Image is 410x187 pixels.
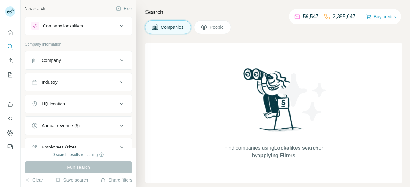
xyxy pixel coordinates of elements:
[210,24,225,30] span: People
[25,53,132,68] button: Company
[145,8,402,17] h4: Search
[5,127,15,138] button: Dashboard
[25,74,132,90] button: Industry
[5,27,15,38] button: Quick start
[274,68,332,126] img: Surfe Illustration - Stars
[274,145,319,151] span: Lookalikes search
[111,4,136,13] button: Hide
[5,69,15,81] button: My lists
[25,177,43,183] button: Clear
[25,6,45,12] div: New search
[303,13,319,20] p: 59,547
[333,13,356,20] p: 2,385,647
[25,140,132,155] button: Employees (size)
[42,122,80,129] div: Annual revenue ($)
[25,96,132,112] button: HQ location
[258,153,295,158] span: applying Filters
[222,144,325,160] span: Find companies using or by
[241,66,307,138] img: Surfe Illustration - Woman searching with binoculars
[42,101,65,107] div: HQ location
[5,55,15,66] button: Enrich CSV
[5,113,15,124] button: Use Surfe API
[5,99,15,110] button: Use Surfe on LinkedIn
[55,177,88,183] button: Save search
[25,18,132,34] button: Company lookalikes
[42,79,58,85] div: Industry
[101,177,132,183] button: Share filters
[43,23,83,29] div: Company lookalikes
[366,12,396,21] button: Buy credits
[5,41,15,52] button: Search
[53,152,104,158] div: 0 search results remaining
[42,57,61,64] div: Company
[25,42,132,47] p: Company information
[5,141,15,152] button: Feedback
[42,144,76,151] div: Employees (size)
[161,24,184,30] span: Companies
[25,118,132,133] button: Annual revenue ($)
